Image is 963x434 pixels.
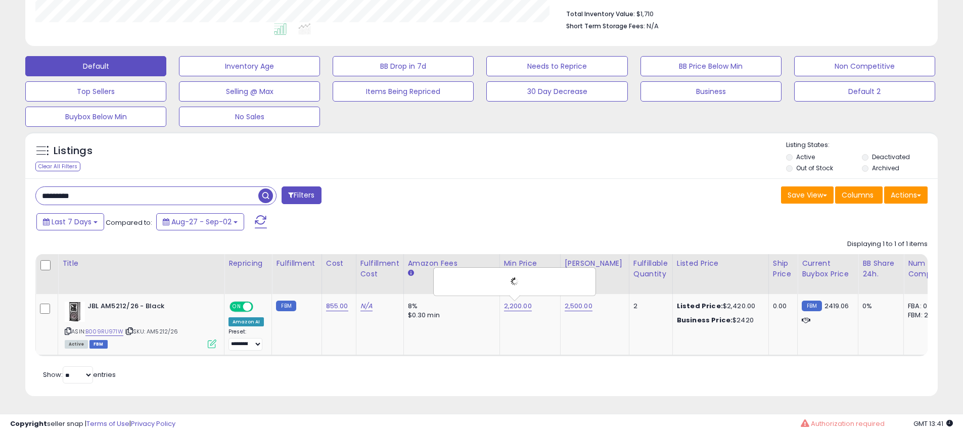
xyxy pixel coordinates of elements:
span: FBM [89,340,108,349]
span: Last 7 Days [52,217,91,227]
label: Out of Stock [796,164,833,172]
b: JBL AM5212/26 - Black [87,302,210,314]
div: 8% [408,302,492,311]
span: Show: entries [43,370,116,379]
button: Business [640,81,782,102]
div: Title [62,258,220,269]
span: Compared to: [106,218,152,227]
li: $1,710 [566,7,920,19]
button: BB Drop in 7d [333,56,474,76]
button: Top Sellers [25,81,166,102]
p: Listing States: [786,140,938,150]
div: FBM: 2 [908,311,941,320]
div: 2 [633,302,665,311]
span: Columns [842,190,874,200]
div: 0.00 [773,302,790,311]
b: Short Term Storage Fees: [566,22,645,30]
span: All listings currently available for purchase on Amazon [65,340,88,349]
a: Terms of Use [86,419,129,428]
button: Actions [884,186,928,204]
small: FBM [276,301,296,311]
div: Cost [326,258,352,269]
div: Num of Comp. [908,258,945,279]
a: Privacy Policy [131,419,175,428]
span: Aug-27 - Sep-02 [171,217,232,227]
a: N/A [360,301,373,311]
label: Active [796,153,815,161]
button: Aug-27 - Sep-02 [156,213,244,230]
div: Current Buybox Price [802,258,854,279]
b: Total Inventory Value: [566,10,635,18]
div: ASIN: [65,302,216,348]
button: Buybox Below Min [25,107,166,127]
div: $2,420.00 [677,302,761,311]
a: B009RU971W [85,327,123,336]
div: Min Price [504,258,556,269]
div: Clear All Filters [35,162,80,171]
button: No Sales [179,107,320,127]
div: Ship Price [773,258,793,279]
button: Columns [835,186,883,204]
div: Fulfillment [276,258,317,269]
div: $2420 [677,316,761,325]
span: OFF [252,302,268,311]
a: 855.00 [326,301,348,311]
div: Preset: [228,328,264,351]
div: [PERSON_NAME] [565,258,625,269]
span: 2025-09-10 13:41 GMT [913,419,953,428]
button: 30 Day Decrease [486,81,627,102]
button: Non Competitive [794,56,935,76]
span: ON [231,302,243,311]
div: Listed Price [677,258,764,269]
span: 2419.06 [824,301,849,311]
div: Amazon Fees [408,258,495,269]
div: seller snap | | [10,419,175,429]
div: $0.30 min [408,311,492,320]
a: 2,500.00 [565,301,592,311]
a: 2,200.00 [504,301,532,311]
label: Deactivated [872,153,910,161]
button: Last 7 Days [36,213,104,230]
span: | SKU: AM5212/26 [125,327,178,335]
div: Fulfillable Quantity [633,258,668,279]
small: Amazon Fees. [408,269,414,278]
div: BB Share 24h. [862,258,899,279]
button: Selling @ Max [179,81,320,102]
div: Displaying 1 to 1 of 1 items [847,239,928,249]
button: Default [25,56,166,76]
div: Repricing [228,258,267,269]
button: BB Price Below Min [640,56,782,76]
button: Default 2 [794,81,935,102]
div: Amazon AI [228,317,264,326]
button: Save View [781,186,834,204]
button: Filters [282,186,321,204]
div: FBA: 0 [908,302,941,311]
small: FBM [802,301,821,311]
button: Items Being Repriced [333,81,474,102]
button: Needs to Reprice [486,56,627,76]
div: 0% [862,302,896,311]
b: Listed Price: [677,301,723,311]
div: Fulfillment Cost [360,258,399,279]
img: 41XPbKGWJIL._SL40_.jpg [65,302,85,322]
span: N/A [647,21,659,31]
strong: Copyright [10,419,47,428]
b: Business Price: [677,315,732,325]
h5: Listings [54,144,93,158]
label: Archived [872,164,899,172]
button: Inventory Age [179,56,320,76]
